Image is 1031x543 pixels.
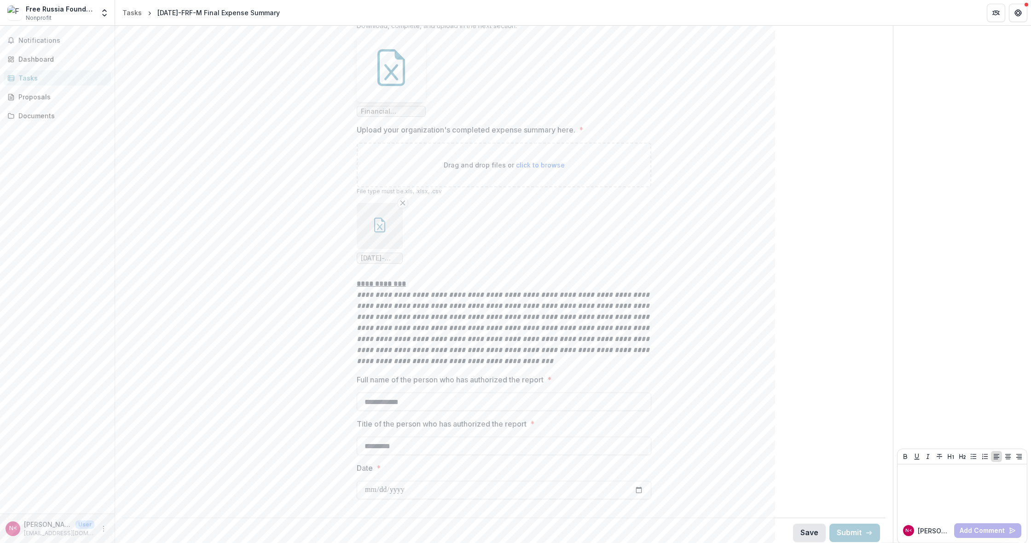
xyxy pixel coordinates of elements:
div: Natalia Arno <natalia.arno@4freerussia.org> [9,526,17,531]
div: Tasks [18,73,104,83]
p: File type must be .xls, .xlsx, .csv [357,187,651,196]
button: Ordered List [979,451,990,462]
div: [DATE]-FRF-M Final Expense Summary [157,8,280,17]
div: Documents [18,111,104,121]
div: Proposals [18,92,104,102]
button: Underline [911,451,922,462]
div: Download, complete, and upload in the next section. [357,22,651,33]
button: Add Comment [954,523,1021,538]
p: [PERSON_NAME] <[PERSON_NAME][EMAIL_ADDRESS][PERSON_NAME][DOMAIN_NAME]> [24,520,72,529]
a: Tasks [119,6,145,19]
div: Free Russia Foundation [26,4,94,14]
img: Free Russia Foundation [7,6,22,20]
button: Submit [829,524,880,542]
button: Remove File [397,197,408,208]
div: Remove File[DATE]-FRF-M ([PERSON_NAME]) Financial Report_Expense Summary Apt 2025-[DATE].xlsx [357,203,403,264]
button: Heading 2 [957,451,968,462]
div: Tasks [122,8,142,17]
span: Notifications [18,37,107,45]
button: Strike [934,451,945,462]
span: Nonprofit [26,14,52,22]
nav: breadcrumb [119,6,284,19]
span: Financial Report_Expense Summary Template.xls [361,108,422,116]
a: Proposals [4,89,111,104]
p: Title of the person who has authorized the report [357,418,527,429]
button: Align Center [1002,451,1014,462]
a: Dashboard [4,52,111,67]
p: Date [357,462,373,474]
button: Italicize [922,451,933,462]
p: User [75,520,94,529]
button: Save [793,524,826,542]
p: Drag and drop files or [444,160,565,170]
a: Documents [4,108,111,123]
p: [PERSON_NAME] [918,526,950,536]
button: Bold [900,451,911,462]
span: [DATE]-FRF-M ([PERSON_NAME]) Financial Report_Expense Summary Apt 2025-[DATE].xlsx [361,254,399,262]
button: Align Right [1014,451,1025,462]
button: Align Left [991,451,1002,462]
div: Natalia Arno <natalia.arno@4freerussia.org> [905,528,912,533]
button: Partners [987,4,1005,22]
a: Tasks [4,70,111,86]
button: Heading 1 [945,451,956,462]
span: click to browse [516,161,565,169]
p: [EMAIL_ADDRESS][DOMAIN_NAME] [24,529,94,537]
button: More [98,523,109,534]
button: Notifications [4,33,111,48]
button: Bullet List [968,451,979,462]
button: Get Help [1009,4,1027,22]
p: Full name of the person who has authorized the report [357,374,544,385]
div: Financial Report_Expense Summary Template.xls [357,33,426,117]
button: Open entity switcher [98,4,111,22]
div: Dashboard [18,54,104,64]
p: Upload your organization's completed expense summary here. [357,124,575,135]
